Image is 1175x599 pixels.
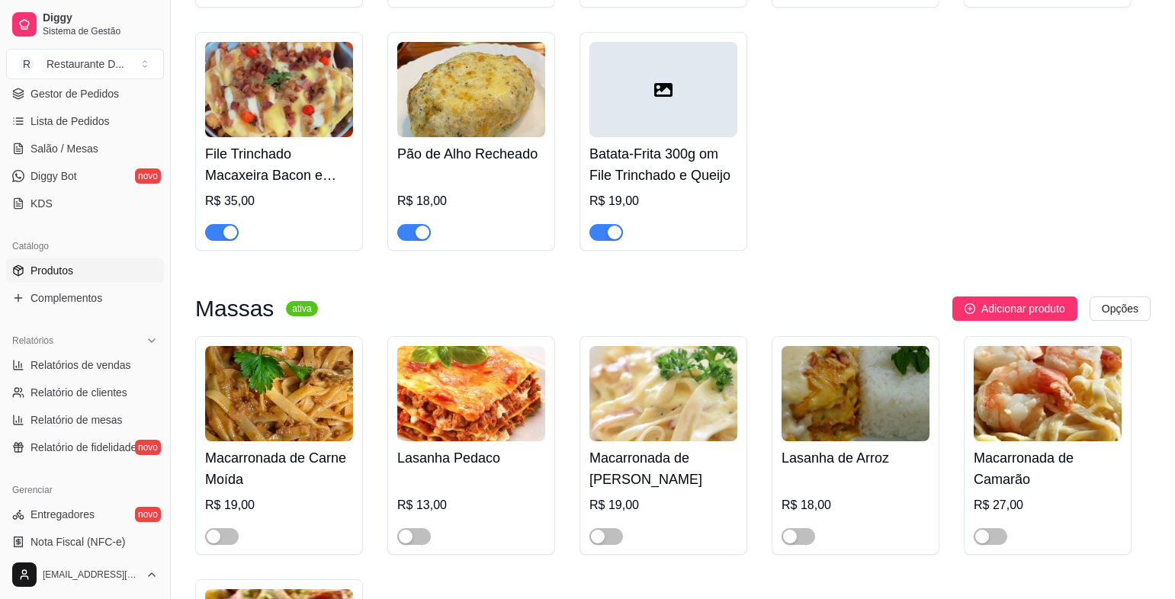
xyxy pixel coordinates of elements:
[589,496,737,514] div: R$ 19,00
[589,143,737,186] h4: Batata-Frita 300g om File Trinchado e Queijo
[6,502,164,527] a: Entregadoresnovo
[589,192,737,210] div: R$ 19,00
[974,496,1122,514] div: R$ 27,00
[6,164,164,188] a: Diggy Botnovo
[30,141,98,156] span: Salão / Mesas
[6,286,164,310] a: Complementos
[974,447,1122,490] h4: Macarronada de Camarão
[47,56,124,72] div: Restaurante D ...
[30,440,136,455] span: Relatório de fidelidade
[397,42,545,137] img: product-image
[205,447,353,490] h4: Macarronada de Carne Moída
[6,49,164,79] button: Select a team
[30,290,102,306] span: Complementos
[6,556,164,593] button: [EMAIL_ADDRESS][DOMAIN_NAME]
[30,86,119,101] span: Gestor de Pedidos
[589,447,737,490] h4: Macarronada de [PERSON_NAME]
[43,569,140,581] span: [EMAIL_ADDRESS][DOMAIN_NAME]
[205,192,353,210] div: R$ 35,00
[6,435,164,460] a: Relatório de fidelidadenovo
[782,496,929,514] div: R$ 18,00
[6,6,164,43] a: DiggySistema de Gestão
[6,109,164,133] a: Lista de Pedidos
[1090,296,1151,321] button: Opções
[6,478,164,502] div: Gerenciar
[6,408,164,432] a: Relatório de mesas
[6,136,164,161] a: Salão / Mesas
[30,114,110,129] span: Lista de Pedidos
[397,143,545,165] h4: Pão de Alho Recheado
[397,192,545,210] div: R$ 18,00
[6,258,164,283] a: Produtos
[30,263,73,278] span: Produtos
[12,335,53,347] span: Relatórios
[43,11,158,25] span: Diggy
[6,82,164,106] a: Gestor de Pedidos
[974,346,1122,441] img: product-image
[30,168,77,184] span: Diggy Bot
[205,42,353,137] img: product-image
[30,534,125,549] span: Nota Fiscal (NFC-e)
[6,191,164,216] a: KDS
[397,346,545,441] img: product-image
[1102,300,1138,317] span: Opções
[6,530,164,554] a: Nota Fiscal (NFC-e)
[43,25,158,37] span: Sistema de Gestão
[30,507,95,522] span: Entregadores
[782,447,929,469] h4: Lasanha de Arroz
[30,412,123,428] span: Relatório de mesas
[981,300,1065,317] span: Adicionar produto
[19,56,34,72] span: R
[589,346,737,441] img: product-image
[782,346,929,441] img: product-image
[6,353,164,377] a: Relatórios de vendas
[205,496,353,514] div: R$ 19,00
[205,143,353,186] h4: File Trinchado Macaxeira Bacon e Queijo
[6,380,164,405] a: Relatório de clientes
[30,357,131,373] span: Relatórios de vendas
[397,496,545,514] div: R$ 13,00
[6,234,164,258] div: Catálogo
[286,301,317,316] sup: ativa
[952,296,1077,321] button: Adicionar produto
[965,303,975,314] span: plus-circle
[30,196,53,211] span: KDS
[30,385,127,400] span: Relatório de clientes
[195,299,274,318] h3: Massas
[397,447,545,469] h4: Lasanha Pedaco
[205,346,353,441] img: product-image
